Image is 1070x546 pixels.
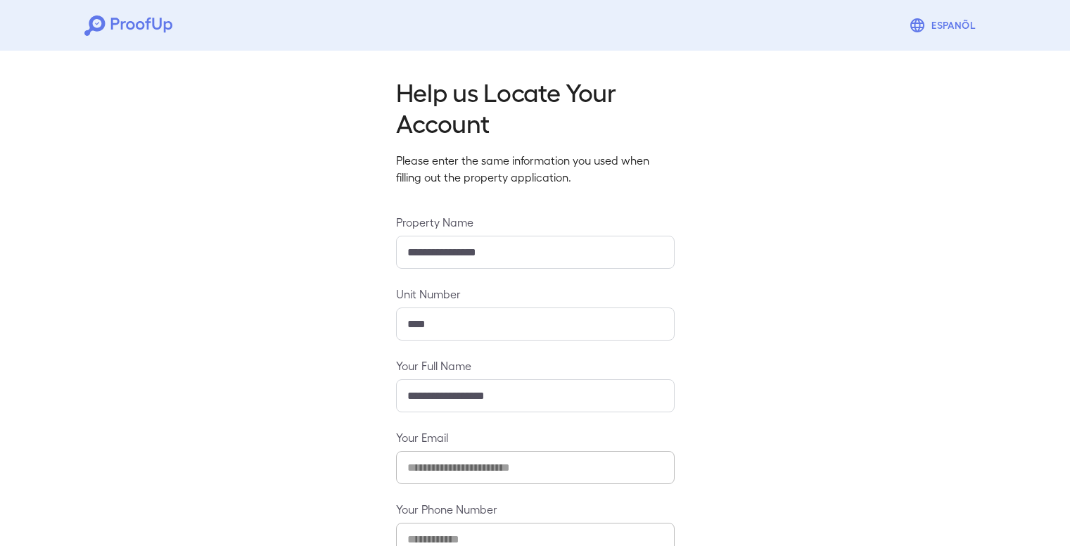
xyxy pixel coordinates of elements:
label: Unit Number [396,286,675,302]
p: Please enter the same information you used when filling out the property application. [396,152,675,186]
label: Your Full Name [396,357,675,374]
h2: Help us Locate Your Account [396,76,675,138]
button: Espanõl [903,11,986,39]
label: Property Name [396,214,675,230]
label: Your Phone Number [396,501,675,517]
label: Your Email [396,429,675,445]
